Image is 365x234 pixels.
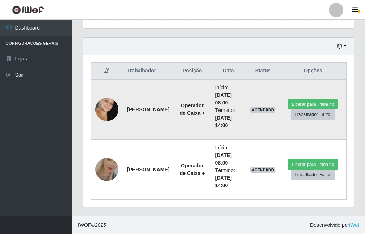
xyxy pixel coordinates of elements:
[215,167,242,189] li: Término:
[180,103,205,116] strong: Operador de Caixa +
[291,170,335,180] button: Trabalhador Faltou
[215,92,232,105] time: [DATE] 08:00
[215,107,242,129] li: Término:
[246,63,280,80] th: Status
[95,92,118,127] img: 1750087788307.jpeg
[12,5,44,14] img: CoreUI Logo
[288,159,337,170] button: Liberar para Trabalho
[288,99,337,109] button: Liberar para Trabalho
[78,222,91,228] span: IWOF
[250,167,275,173] span: AGENDADO
[95,149,118,190] img: 1756495513119.jpeg
[174,63,210,80] th: Posição
[215,144,242,167] li: Início:
[127,167,169,172] strong: [PERSON_NAME]
[349,222,359,228] a: iWof
[211,63,246,80] th: Data
[123,63,174,80] th: Trabalhador
[280,63,347,80] th: Opções
[215,84,242,107] li: Início:
[180,163,205,176] strong: Operador de Caixa +
[215,115,232,128] time: [DATE] 14:00
[291,109,335,120] button: Trabalhador Faltou
[215,175,232,188] time: [DATE] 14:00
[127,107,169,112] strong: [PERSON_NAME]
[310,221,359,229] span: Desenvolvido por
[250,107,275,113] span: AGENDADO
[78,221,108,229] span: © 2025 .
[215,152,232,166] time: [DATE] 08:00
